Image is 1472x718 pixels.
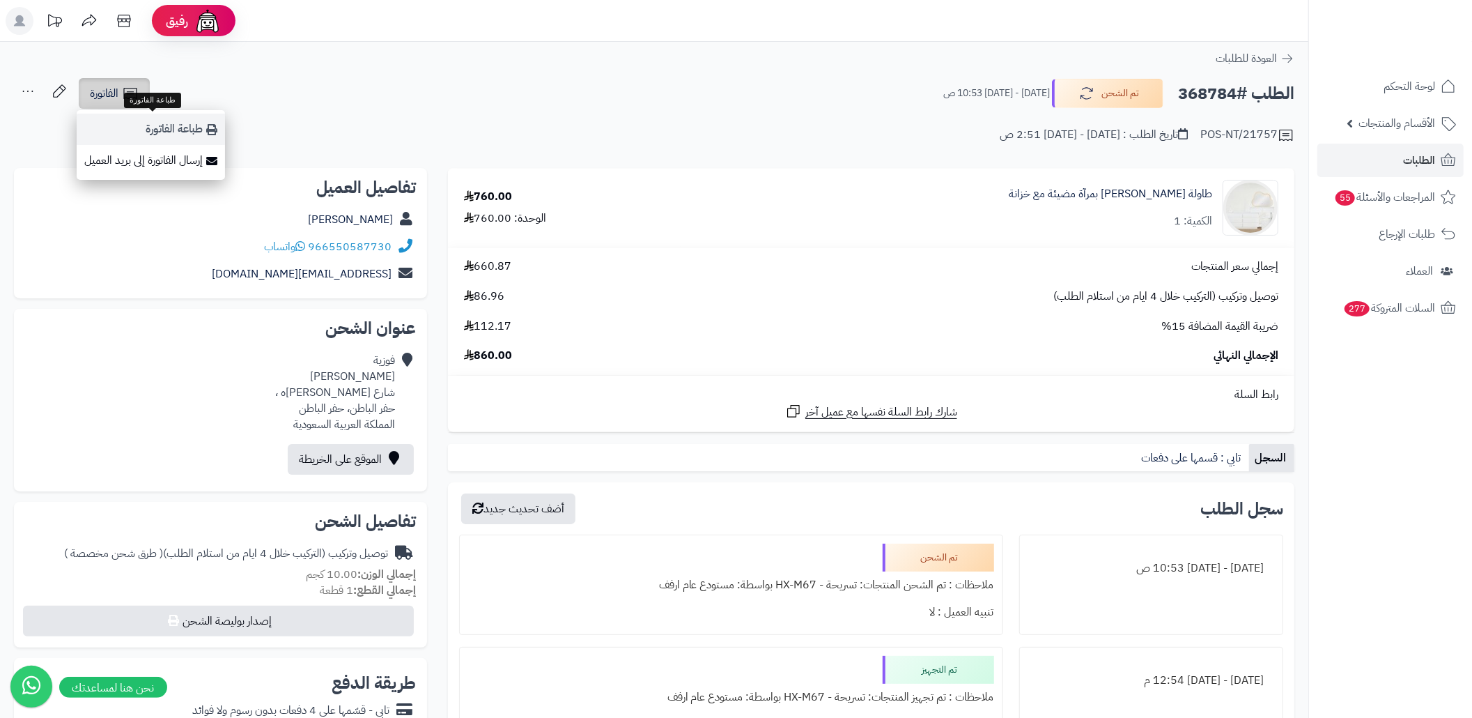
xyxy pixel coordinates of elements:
[468,684,994,711] div: ملاحظات : تم تجهيز المنتجات: تسريحة - HX-M67 بواسطة: مستودع عام ارفف
[306,566,416,583] small: 10.00 كجم
[1200,501,1283,517] h3: سجل الطلب
[1317,144,1464,177] a: الطلبات
[1053,289,1278,305] span: توصيل وتركيب (التركيب خلال 4 ايام من استلام الطلب)
[883,656,994,684] div: تم التجهيز
[464,259,511,275] span: 660.87
[464,289,504,305] span: 86.96
[64,545,163,562] span: ( طرق شحن مخصصة )
[1191,259,1278,275] span: إجمالي سعر المنتجات
[1214,348,1278,364] span: الإجمالي النهائي
[464,189,512,205] div: 760.00
[212,266,392,282] a: [EMAIL_ADDRESS][DOMAIN_NAME]
[79,78,150,109] a: الفاتورة
[353,582,416,599] strong: إجمالي القطع:
[25,179,416,196] h2: تفاصيل العميل
[805,404,957,420] span: شارك رابط السلة نفسها مع عميل آخر
[1028,667,1274,694] div: [DATE] - [DATE] 12:54 م
[1345,301,1370,316] span: 277
[1343,298,1435,318] span: السلات المتروكة
[1161,319,1278,335] span: ضريبة القيمة المضافة 15%
[1223,180,1278,236] img: 1753514452-1-90x90.jpg
[1403,151,1435,170] span: الطلبات
[332,675,416,692] h2: طريقة الدفع
[1028,555,1274,582] div: [DATE] - [DATE] 10:53 ص
[1317,254,1464,288] a: العملاء
[1009,186,1212,202] a: طاولة [PERSON_NAME] بمرآة مضيئة مع خزانة
[943,86,1050,100] small: [DATE] - [DATE] 10:53 ص
[1317,181,1464,214] a: المراجعات والأسئلة55
[1174,213,1212,229] div: الكمية: 1
[77,114,225,145] a: طباعة الفاتورة
[1216,50,1277,67] span: العودة للطلبات
[1136,444,1249,472] a: تابي : قسمها على دفعات
[264,238,305,255] a: واتساب
[785,403,957,420] a: شارك رابط السلة نفسها مع عميل آخر
[194,7,222,35] img: ai-face.png
[124,93,181,108] div: طباعة الفاتورة
[357,566,416,583] strong: إجمالي الوزن:
[275,353,395,432] div: فوزية [PERSON_NAME] شارع [PERSON_NAME]ه ، حفر الباطن، حفر الباطن المملكة العربية السعودية
[883,544,994,572] div: تم الشحن
[77,145,225,176] a: إرسال الفاتورة إلى بريد العميل
[25,320,416,337] h2: عنوان الشحن
[464,348,512,364] span: 860.00
[90,85,118,102] span: الفاتورة
[1178,79,1294,108] h2: الطلب #368784
[1052,79,1163,108] button: تم الشحن
[1317,217,1464,251] a: طلبات الإرجاع
[37,7,72,38] a: تحديثات المنصة
[64,546,388,562] div: توصيل وتركيب (التركيب خلال 4 ايام من استلام الطلب)
[1249,444,1294,472] a: السجل
[468,572,994,599] div: ملاحظات : تم الشحن المنتجات: تسريحة - HX-M67 بواسطة: مستودع عام ارفف
[461,494,575,524] button: أضف تحديث جديد
[1358,114,1435,133] span: الأقسام والمنتجات
[1000,127,1188,143] div: تاريخ الطلب : [DATE] - [DATE] 2:51 ص
[25,513,416,530] h2: تفاصيل الشحن
[1335,190,1355,206] span: 55
[308,211,393,228] a: [PERSON_NAME]
[464,211,546,227] div: الوحدة: 760.00
[454,387,1289,403] div: رابط السلة
[1334,188,1435,207] span: المراجعات والأسئلة
[23,606,414,636] button: إصدار بوليصة الشحن
[1216,50,1294,67] a: العودة للطلبات
[1379,224,1435,244] span: طلبات الإرجاع
[166,13,188,29] span: رفيق
[1317,70,1464,103] a: لوحة التحكم
[468,599,994,626] div: تنبيه العميل : لا
[308,238,392,255] a: 966550587730
[1200,127,1294,144] div: POS-NT/21757
[1317,291,1464,325] a: السلات المتروكة277
[288,444,414,475] a: الموقع على الخريطة
[464,319,511,335] span: 112.17
[1384,77,1435,96] span: لوحة التحكم
[320,582,416,599] small: 1 قطعة
[1406,261,1433,281] span: العملاء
